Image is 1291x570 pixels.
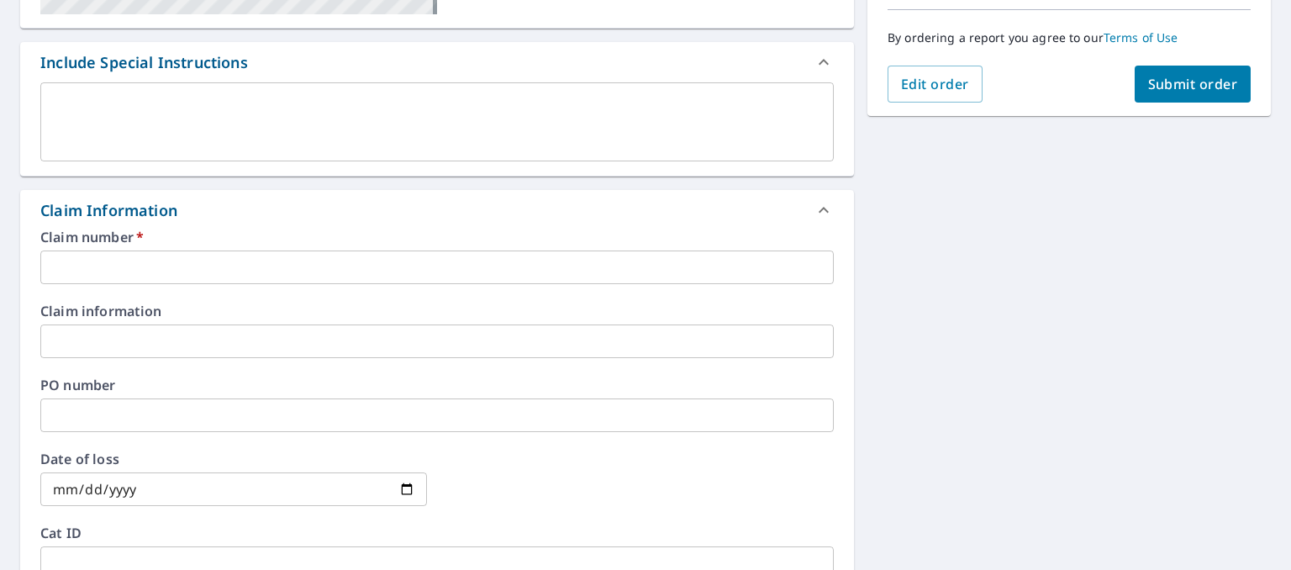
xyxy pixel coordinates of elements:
[40,378,834,392] label: PO number
[20,42,854,82] div: Include Special Instructions
[40,230,834,244] label: Claim number
[901,75,969,93] span: Edit order
[40,199,177,222] div: Claim Information
[20,190,854,230] div: Claim Information
[40,51,248,74] div: Include Special Instructions
[1104,29,1178,45] a: Terms of Use
[888,66,983,103] button: Edit order
[40,304,834,318] label: Claim information
[40,452,427,466] label: Date of loss
[1135,66,1251,103] button: Submit order
[40,526,834,540] label: Cat ID
[1148,75,1238,93] span: Submit order
[888,30,1251,45] p: By ordering a report you agree to our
